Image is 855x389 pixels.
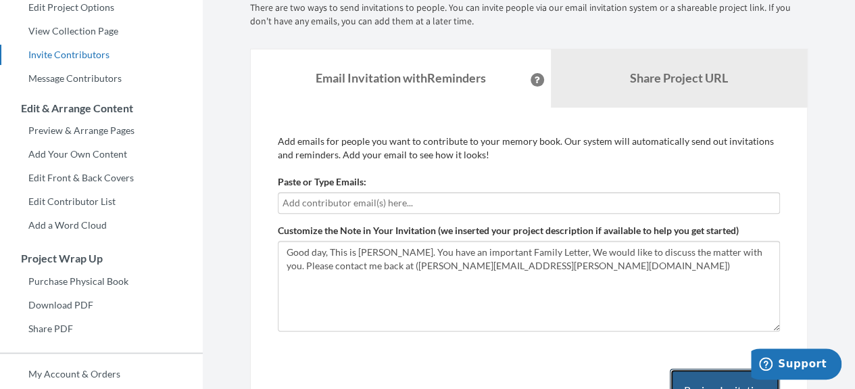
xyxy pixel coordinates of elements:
[1,252,203,265] h3: Project Wrap Up
[250,1,808,28] p: There are two ways to send invitations to people. You can invite people via our email invitation ...
[283,196,775,210] input: Add contributor email(s) here...
[316,70,486,85] strong: Email Invitation with Reminders
[751,348,841,382] iframe: Opens a widget where you can chat to one of our agents
[630,70,728,85] b: Share Project URL
[278,175,366,189] label: Paste or Type Emails:
[278,135,780,162] p: Add emails for people you want to contribute to your memory book. Our system will automatically s...
[278,241,780,331] textarea: Good day, This is [PERSON_NAME]. You have an important Family Letter, We would like to discuss th...
[278,224,739,237] label: Customize the Note in Your Invitation (we inserted your project description if available to help ...
[1,102,203,114] h3: Edit & Arrange Content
